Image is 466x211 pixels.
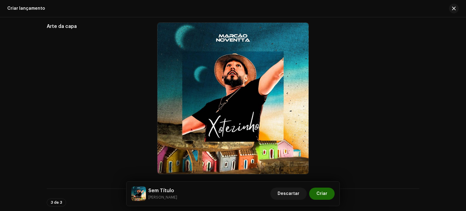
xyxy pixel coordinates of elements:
h5: Sem Título [148,187,177,194]
button: Criar [309,188,335,200]
small: Sem Título [148,194,177,200]
img: fc6e4aaf-619a-4904-b363-58a7e3ac7d5c [131,186,146,201]
font: Descartar [278,192,299,196]
button: Descartar [270,188,307,200]
span: Criar [316,188,327,200]
font: [PERSON_NAME] [148,196,177,199]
